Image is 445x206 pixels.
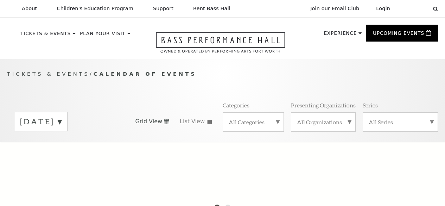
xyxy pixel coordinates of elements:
[7,71,90,77] span: Tickets & Events
[223,101,249,109] p: Categories
[153,6,173,12] p: Support
[20,116,62,127] label: [DATE]
[57,6,133,12] p: Children's Education Program
[324,31,357,39] p: Experience
[7,70,438,79] p: /
[80,31,126,40] p: Plan Your Visit
[291,101,356,109] p: Presenting Organizations
[229,118,278,126] label: All Categories
[22,6,37,12] p: About
[297,118,350,126] label: All Organizations
[20,31,71,40] p: Tickets & Events
[401,5,426,12] select: Select:
[193,6,230,12] p: Rent Bass Hall
[135,118,162,125] span: Grid View
[369,118,432,126] label: All Series
[363,101,378,109] p: Series
[180,118,205,125] span: List View
[373,31,424,39] p: Upcoming Events
[94,71,197,77] span: Calendar of Events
